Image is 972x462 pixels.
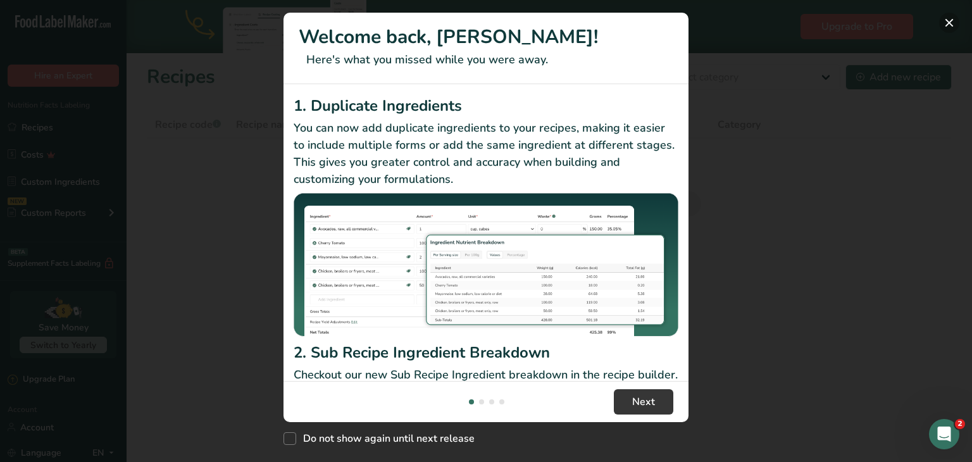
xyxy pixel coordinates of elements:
[955,419,965,429] span: 2
[299,51,673,68] p: Here's what you missed while you were away.
[929,419,959,449] iframe: Intercom live chat
[299,23,673,51] h1: Welcome back, [PERSON_NAME]!
[294,120,678,188] p: You can now add duplicate ingredients to your recipes, making it easier to include multiple forms...
[294,94,678,117] h2: 1. Duplicate Ingredients
[294,341,678,364] h2: 2. Sub Recipe Ingredient Breakdown
[294,193,678,337] img: Duplicate Ingredients
[614,389,673,415] button: Next
[296,432,475,445] span: Do not show again until next release
[632,394,655,409] span: Next
[294,366,678,418] p: Checkout our new Sub Recipe Ingredient breakdown in the recipe builder. You can now see your Reci...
